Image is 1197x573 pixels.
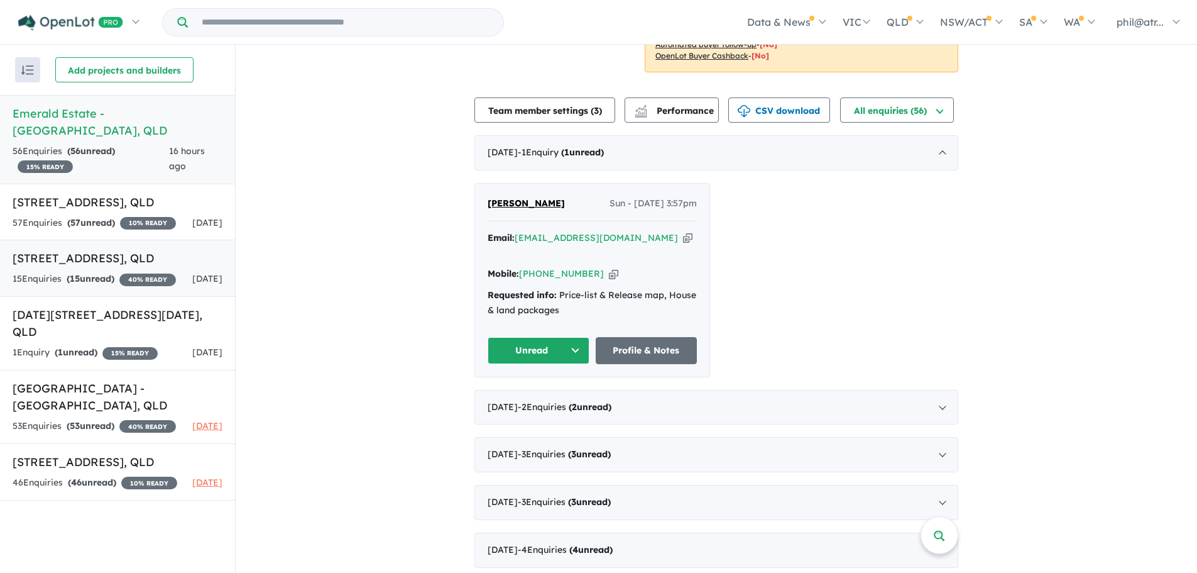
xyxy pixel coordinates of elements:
div: [DATE] [474,533,958,568]
span: 10 % READY [121,477,177,489]
div: 1 Enquir y [13,345,158,360]
span: 15 % READY [102,347,158,360]
span: [No] [752,51,769,60]
input: Try estate name, suburb, builder or developer [190,9,501,36]
div: [DATE] [474,437,958,472]
h5: [DATE][STREET_ADDRESS][DATE] , QLD [13,306,222,340]
u: OpenLot Buyer Cashback [655,51,748,60]
span: - 3 Enquir ies [518,448,611,460]
div: [DATE] [474,390,958,425]
button: CSV download [728,97,830,123]
h5: [GEOGRAPHIC_DATA] - [GEOGRAPHIC_DATA] , QLD [13,380,222,414]
span: 2 [572,401,577,413]
span: 53 [70,420,80,431]
a: [PHONE_NUMBER] [519,268,604,279]
span: 56 [70,145,80,157]
strong: ( unread) [68,477,116,488]
strong: Mobile: [488,268,519,279]
span: 1 [58,347,63,358]
span: [DATE] [192,273,222,284]
span: 10 % READY [120,217,176,230]
div: 15 Enquir ies [13,272,176,287]
span: Sun - [DATE] 3:57pm [609,196,697,211]
strong: Email: [488,232,515,243]
img: Openlot PRO Logo White [18,15,123,31]
span: 40 % READY [119,420,176,433]
strong: ( unread) [67,273,114,284]
span: Performance [637,105,714,116]
img: line-chart.svg [635,105,647,112]
span: 4 [572,544,578,555]
strong: ( unread) [67,217,115,228]
span: 3 [571,496,576,508]
strong: Requested info: [488,289,557,301]
strong: ( unread) [568,448,611,460]
h5: [STREET_ADDRESS] , QLD [13,250,222,267]
span: phil@atr... [1117,16,1164,28]
div: [DATE] [474,135,958,170]
span: [DATE] [192,420,222,431]
div: 53 Enquir ies [13,419,176,434]
button: Copy [683,231,692,245]
button: All enquiries (56) [840,97,954,123]
strong: ( unread) [67,145,115,157]
span: 3 [594,105,599,116]
h5: Emerald Estate - [GEOGRAPHIC_DATA] , QLD [13,105,222,139]
span: 40 % READY [119,274,176,286]
button: Add projects and builders [55,57,194,82]
button: Team member settings (3) [474,97,615,123]
img: bar-chart.svg [635,109,647,117]
div: 57 Enquir ies [13,216,176,231]
div: [DATE] [474,485,958,520]
span: 15 % READY [18,160,73,173]
strong: ( unread) [568,496,611,508]
span: 16 hours ago [169,145,205,172]
div: Price-list & Release map, House & land packages [488,288,697,318]
span: - 1 Enquir y [518,147,604,158]
div: 46 Enquir ies [13,476,177,491]
span: 1 [564,147,569,158]
button: Copy [609,267,618,281]
span: 3 [571,448,576,460]
strong: ( unread) [55,347,97,358]
strong: ( unread) [569,401,611,413]
span: - 3 Enquir ies [518,496,611,508]
h5: [STREET_ADDRESS] , QLD [13,453,222,470]
div: 56 Enquir ies [13,144,169,174]
span: 57 [70,217,80,228]
button: Performance [625,97,719,123]
span: [DATE] [192,217,222,228]
a: [PERSON_NAME] [488,196,565,211]
h5: [STREET_ADDRESS] , QLD [13,194,222,211]
span: [DATE] [192,477,222,488]
button: Unread [488,337,589,364]
a: [EMAIL_ADDRESS][DOMAIN_NAME] [515,232,678,243]
span: - 4 Enquir ies [518,544,613,555]
img: sort.svg [21,65,34,75]
strong: ( unread) [561,147,604,158]
strong: ( unread) [67,420,114,431]
a: Profile & Notes [596,337,697,364]
strong: ( unread) [569,544,613,555]
span: 46 [71,477,82,488]
span: [PERSON_NAME] [488,197,565,209]
span: 15 [70,273,80,284]
img: download icon [738,105,750,118]
span: [DATE] [192,347,222,358]
span: - 2 Enquir ies [518,401,611,413]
